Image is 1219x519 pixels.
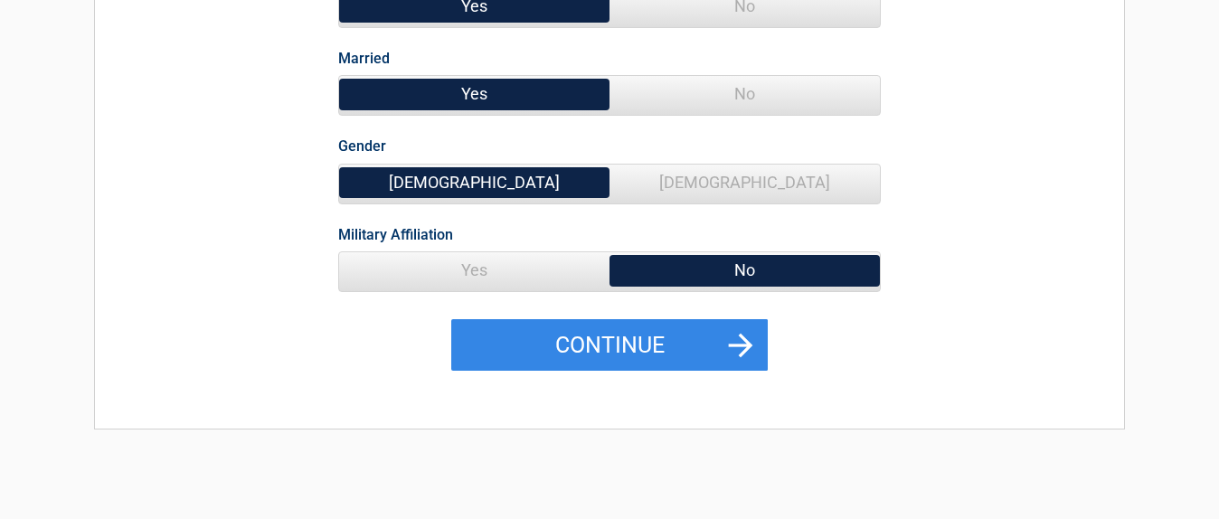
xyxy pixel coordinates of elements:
span: [DEMOGRAPHIC_DATA] [609,165,880,201]
button: Continue [451,319,768,372]
span: [DEMOGRAPHIC_DATA] [339,165,609,201]
span: Yes [339,252,609,288]
span: No [609,76,880,112]
span: No [609,252,880,288]
label: Married [338,46,390,71]
label: Gender [338,134,386,158]
label: Military Affiliation [338,222,453,247]
span: Yes [339,76,609,112]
